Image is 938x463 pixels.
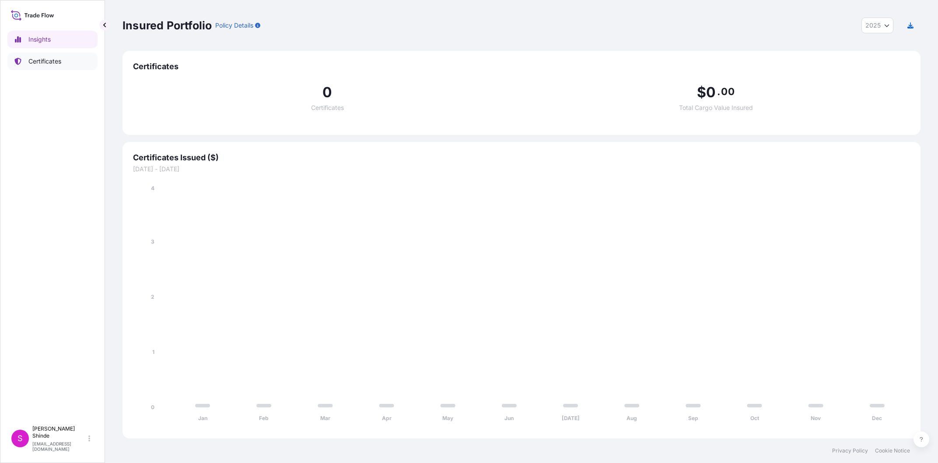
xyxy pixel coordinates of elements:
tspan: Feb [259,415,269,421]
span: 0 [322,85,332,99]
span: Certificates [133,61,910,72]
p: [PERSON_NAME] Shinde [32,425,87,439]
button: Year Selector [861,18,893,33]
a: Insights [7,31,98,48]
tspan: Mar [320,415,330,421]
span: 0 [706,85,716,99]
tspan: Aug [626,415,637,421]
tspan: [DATE] [562,415,580,421]
tspan: Jun [504,415,514,421]
span: Certificates [311,105,344,111]
span: 00 [721,88,734,95]
p: Certificates [28,57,61,66]
a: Certificates [7,53,98,70]
a: Cookie Notice [875,447,910,454]
p: Policy Details [215,21,253,30]
span: Total Cargo Value Insured [679,105,753,111]
tspan: Dec [872,415,882,421]
tspan: Oct [750,415,759,421]
span: . [717,88,720,95]
tspan: 2 [151,293,154,300]
p: Insured Portfolio [122,18,212,32]
tspan: May [442,415,454,421]
tspan: Apr [382,415,392,421]
tspan: 1 [152,349,154,355]
tspan: 4 [151,185,154,191]
span: S [17,434,23,443]
span: $ [697,85,706,99]
tspan: Sep [688,415,698,421]
tspan: Nov [811,415,821,421]
span: Certificates Issued ($) [133,152,910,163]
a: Privacy Policy [832,447,868,454]
span: 2025 [865,21,881,30]
tspan: Jan [198,415,207,421]
p: Insights [28,35,51,44]
tspan: 3 [151,238,154,245]
p: [EMAIL_ADDRESS][DOMAIN_NAME] [32,441,87,452]
span: [DATE] - [DATE] [133,165,910,173]
tspan: 0 [151,404,154,410]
